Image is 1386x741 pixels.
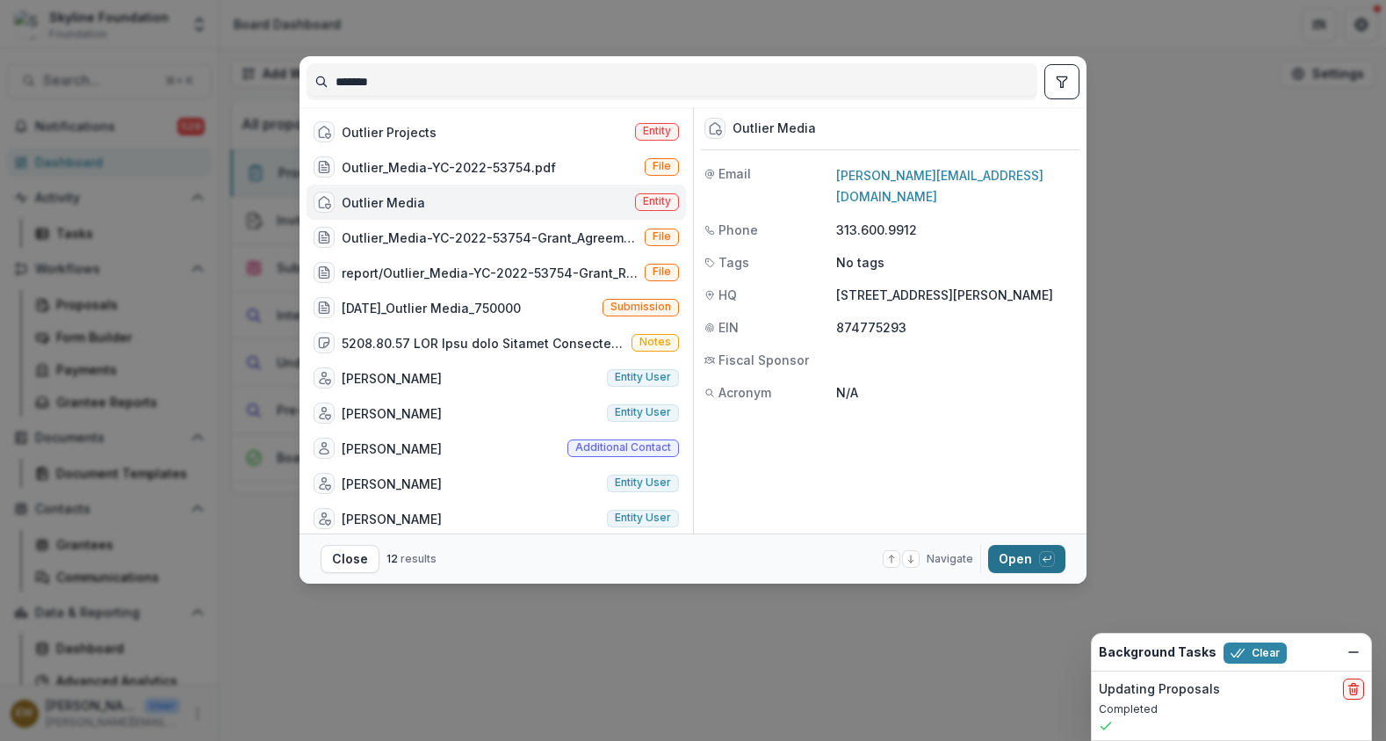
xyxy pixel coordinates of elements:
[342,193,425,212] div: Outlier Media
[342,510,442,528] div: [PERSON_NAME]
[1099,645,1216,660] h2: Background Tasks
[342,299,521,317] div: [DATE]_Outlier Media_750000
[342,440,442,458] div: [PERSON_NAME]
[653,160,671,172] span: File
[836,168,1043,204] a: [PERSON_NAME][EMAIL_ADDRESS][DOMAIN_NAME]
[1099,701,1364,717] p: Completed
[1224,643,1287,664] button: Clear
[718,253,749,272] span: Tags
[718,286,737,304] span: HQ
[718,164,751,183] span: Email
[643,195,671,207] span: Entity
[1343,642,1364,663] button: Dismiss
[615,476,671,489] span: Entity user
[718,318,739,337] span: EIN
[342,264,638,282] div: report/Outlier_Media-YC-2022-53754-Grant_Report.pdf
[615,512,671,524] span: Entity user
[342,334,624,352] div: 5208.80.57 LOR Ipsu dolo Sitamet Consecte ad: ELITseddoe: Tempori, UtlaborEetdolo: Magna Aliq, En...
[342,369,442,388] div: [PERSON_NAME]
[927,551,973,567] span: Navigate
[836,286,1076,304] p: [STREET_ADDRESS][PERSON_NAME]
[836,253,884,272] p: No tags
[401,552,437,565] span: results
[653,230,671,243] span: File
[1044,64,1079,99] button: toggle filters
[342,158,556,177] div: Outlier_Media-YC-2022-53754.pdf
[575,441,671,454] span: Additional contact
[342,475,442,493] div: [PERSON_NAME]
[653,265,671,278] span: File
[615,406,671,418] span: Entity user
[615,371,671,383] span: Entity user
[988,545,1065,573] button: Open
[836,221,1076,239] p: 313.600.9912
[342,404,442,423] div: [PERSON_NAME]
[610,301,671,313] span: Submission
[718,383,771,402] span: Acronym
[643,125,671,137] span: Entity
[836,318,1076,337] p: 874775293
[718,221,758,239] span: Phone
[1099,682,1220,697] h2: Updating Proposals
[386,552,398,565] span: 12
[342,123,437,142] div: Outlier Projects
[342,229,638,247] div: Outlier_Media-YC-2022-53754-Grant_Agreement_February_06_2023.pdf
[321,545,379,573] button: Close
[733,121,816,136] div: Outlier Media
[836,383,1076,402] p: N/A
[718,351,809,369] span: Fiscal Sponsor
[639,336,671,348] span: Notes
[1343,679,1364,700] button: delete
